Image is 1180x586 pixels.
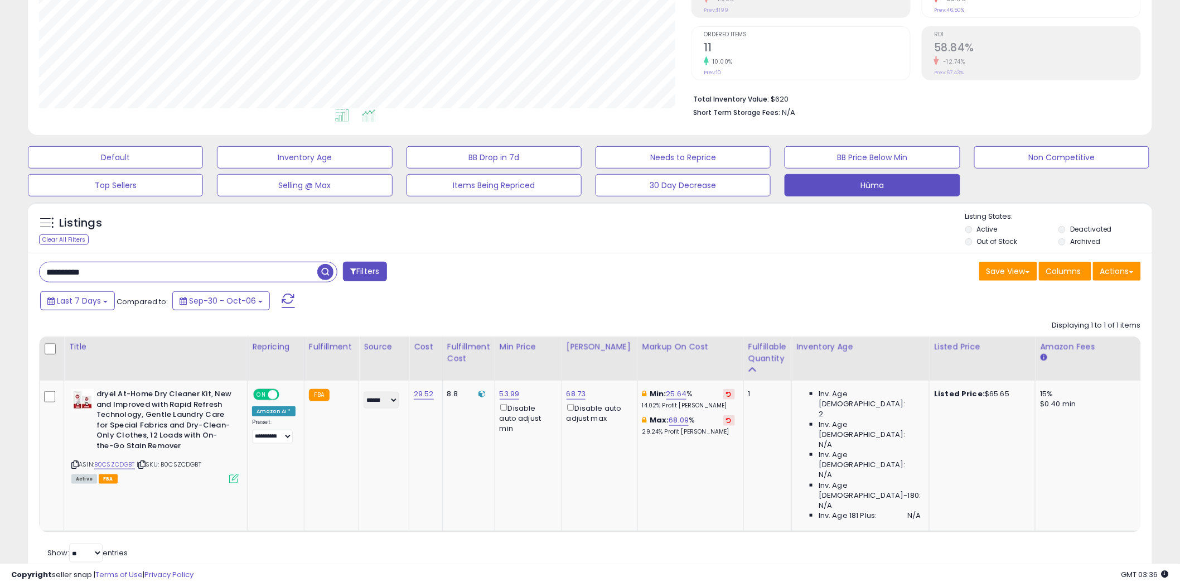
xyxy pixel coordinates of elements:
[278,390,296,400] span: OFF
[934,32,1140,38] span: ROI
[934,341,1031,353] div: Listed Price
[693,108,780,117] b: Short Term Storage Fees:
[28,146,203,169] button: Default
[693,92,1133,105] li: $620
[99,474,118,484] span: FBA
[596,146,771,169] button: Needs to Reprice
[144,569,194,580] a: Privacy Policy
[447,389,486,399] div: 8.8
[796,341,925,353] div: Inventory Age
[819,440,832,450] span: N/A
[819,511,877,521] span: Inv. Age 181 Plus:
[172,291,270,310] button: Sep-30 - Oct-06
[785,174,960,196] button: Hüma
[57,295,101,306] span: Last 7 Days
[137,460,201,469] span: | SKU: B0CSZCDGBT
[252,419,296,444] div: Preset:
[1040,341,1137,353] div: Amazon Fees
[977,224,998,234] label: Active
[407,146,582,169] button: BB Drop in 7d
[977,237,1018,246] label: Out of Stock
[642,428,735,436] p: 29.24% Profit [PERSON_NAME]
[309,341,354,353] div: Fulfillment
[669,415,689,426] a: 68.09
[704,7,728,13] small: Prev: $199
[189,295,256,306] span: Sep-30 - Oct-06
[414,341,438,353] div: Cost
[567,388,586,400] a: 68.73
[819,501,832,511] span: N/A
[1039,262,1091,281] button: Columns
[359,337,409,381] th: CSV column name: cust_attr_1_Source
[642,402,735,410] p: 14.02% Profit [PERSON_NAME]
[907,511,921,521] span: N/A
[1040,353,1047,363] small: Amazon Fees.
[819,389,921,409] span: Inv. Age [DEMOGRAPHIC_DATA]:
[217,174,392,196] button: Selling @ Max
[596,174,771,196] button: 30 Day Decrease
[979,262,1037,281] button: Save View
[642,415,735,436] div: %
[217,146,392,169] button: Inventory Age
[819,481,921,501] span: Inv. Age [DEMOGRAPHIC_DATA]-180:
[819,409,823,419] span: 2
[934,41,1140,56] h2: 58.84%
[1052,320,1141,331] div: Displaying 1 to 1 of 1 items
[965,212,1152,222] p: Listing States:
[709,57,733,66] small: 10.00%
[934,69,964,76] small: Prev: 67.43%
[94,460,135,469] a: B0CSZCDGBT
[47,547,128,558] span: Show: entries
[1093,262,1141,281] button: Actions
[704,32,910,38] span: Ordered Items
[934,388,985,399] b: Listed Price:
[1040,399,1133,409] div: $0.40 min
[650,415,669,425] b: Max:
[819,450,921,470] span: Inv. Age [DEMOGRAPHIC_DATA]:
[500,402,553,434] div: Disable auto adjust min
[39,234,89,245] div: Clear All Filters
[407,174,582,196] button: Items Being Repriced
[11,570,194,580] div: seller snap | |
[1070,237,1100,246] label: Archived
[254,390,268,400] span: ON
[704,41,910,56] h2: 11
[567,341,633,353] div: [PERSON_NAME]
[309,389,330,401] small: FBA
[642,389,735,410] div: %
[71,474,97,484] span: All listings currently available for purchase on Amazon
[666,388,687,400] a: 25.64
[1070,224,1112,234] label: Deactivated
[364,341,404,353] div: Source
[642,341,739,353] div: Markup on Cost
[650,388,666,399] b: Min:
[447,341,490,364] div: Fulfillment Cost
[95,569,143,580] a: Terms of Use
[637,337,743,381] th: The percentage added to the cost of goods (COGS) that forms the calculator for Min & Max prices.
[59,215,102,231] h5: Listings
[1121,569,1169,580] span: 2025-10-14 03:36 GMT
[704,69,721,76] small: Prev: 10
[1040,389,1133,399] div: 15%
[252,341,299,353] div: Repricing
[11,569,52,580] strong: Copyright
[500,388,520,400] a: 53.99
[40,291,115,310] button: Last 7 Days
[693,94,769,104] b: Total Inventory Value:
[71,389,239,482] div: ASIN:
[69,341,243,353] div: Title
[974,146,1149,169] button: Non Competitive
[252,406,296,416] div: Amazon AI *
[343,262,386,281] button: Filters
[71,389,94,411] img: 41XrtB7xtwL._SL40_.jpg
[819,470,832,480] span: N/A
[748,341,787,364] div: Fulfillable Quantity
[500,341,557,353] div: Min Price
[1046,266,1081,277] span: Columns
[934,7,964,13] small: Prev: 46.50%
[117,296,168,307] span: Compared to:
[28,174,203,196] button: Top Sellers
[934,389,1027,399] div: $65.65
[785,146,960,169] button: BB Price Below Min
[819,420,921,440] span: Inv. Age [DEMOGRAPHIC_DATA]:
